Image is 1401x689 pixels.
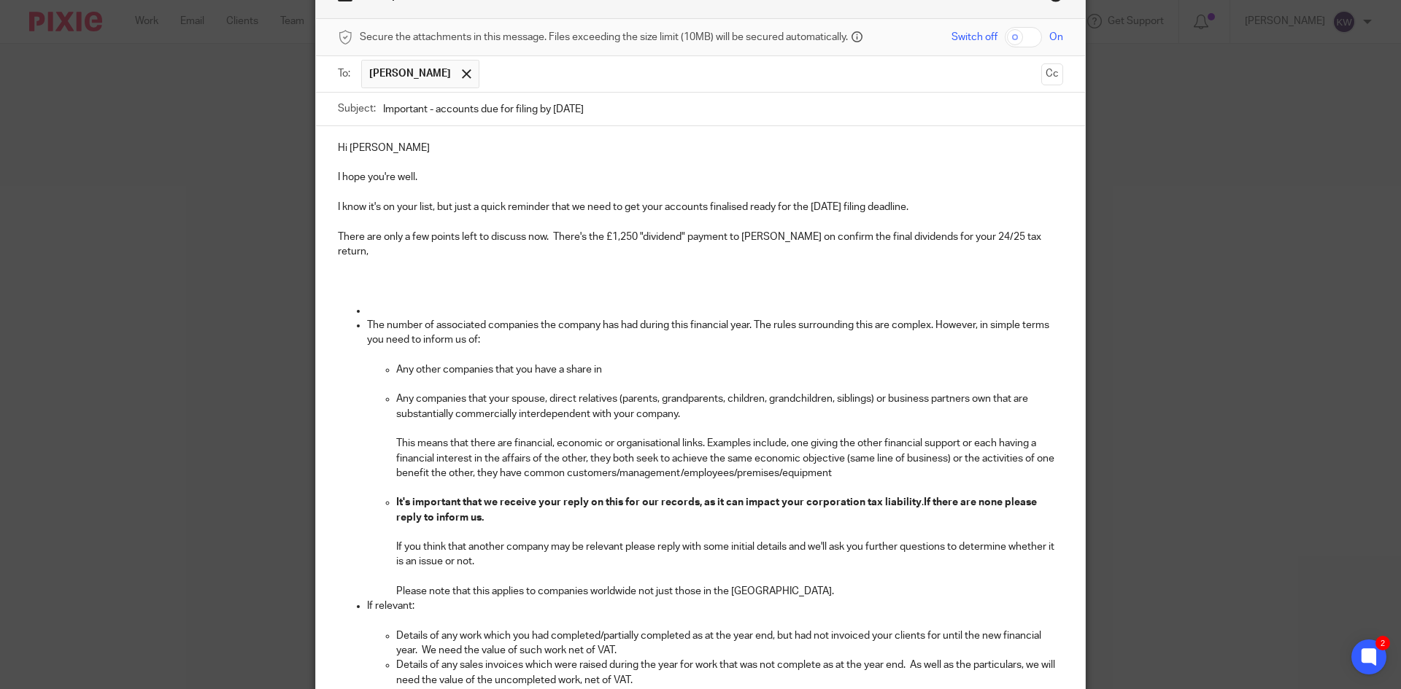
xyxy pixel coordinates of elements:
p: Any companies that your spouse, direct relatives (parents, grandparents, children, grandchildren,... [396,392,1063,421]
p: Details of any work which you had completed/partially completed as at the year end, but had not i... [396,628,1063,658]
p: I know it's on your list, but just a quick reminder that we need to get your accounts finalised r... [338,200,1063,214]
p: I hope you're well. [338,170,1063,184]
p: There are only a few points left to discuss now. There's the £1,250 "dividend" payment to [PERSON... [338,230,1063,260]
p: . [396,495,1063,525]
span: On [1049,30,1063,44]
label: Subject: [338,101,376,116]
p: Hi [PERSON_NAME] [338,141,1063,155]
button: Cc [1041,63,1063,85]
strong: It's important that we receive your reply on this for our records, as it can impact your corporat... [396,497,922,507]
div: 2 [1375,636,1390,650]
strong: If there are none please reply to inform us. [396,497,1039,522]
p: Please note that this applies to companies worldwide not just those in the [GEOGRAPHIC_DATA]. [396,584,1063,599]
span: Secure the attachments in this message. Files exceeding the size limit (10MB) will be secured aut... [360,30,848,44]
label: To: [338,66,354,81]
p: Any other companies that you have a share in [396,362,1063,377]
p: Details of any sales invoices which were raised during the year for work that was not complete as... [396,658,1063,688]
p: If you think that another company may be relevant please reply with some initial details and we'l... [396,540,1063,569]
p: The number of associated companies the company has had during this financial year. The rules surr... [367,318,1063,348]
span: Switch off [952,30,997,44]
span: [PERSON_NAME] [369,66,451,81]
p: If relevant: [367,599,1063,613]
p: This means that there are financial, economic or organisational links. Examples include, one givi... [396,436,1063,480]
